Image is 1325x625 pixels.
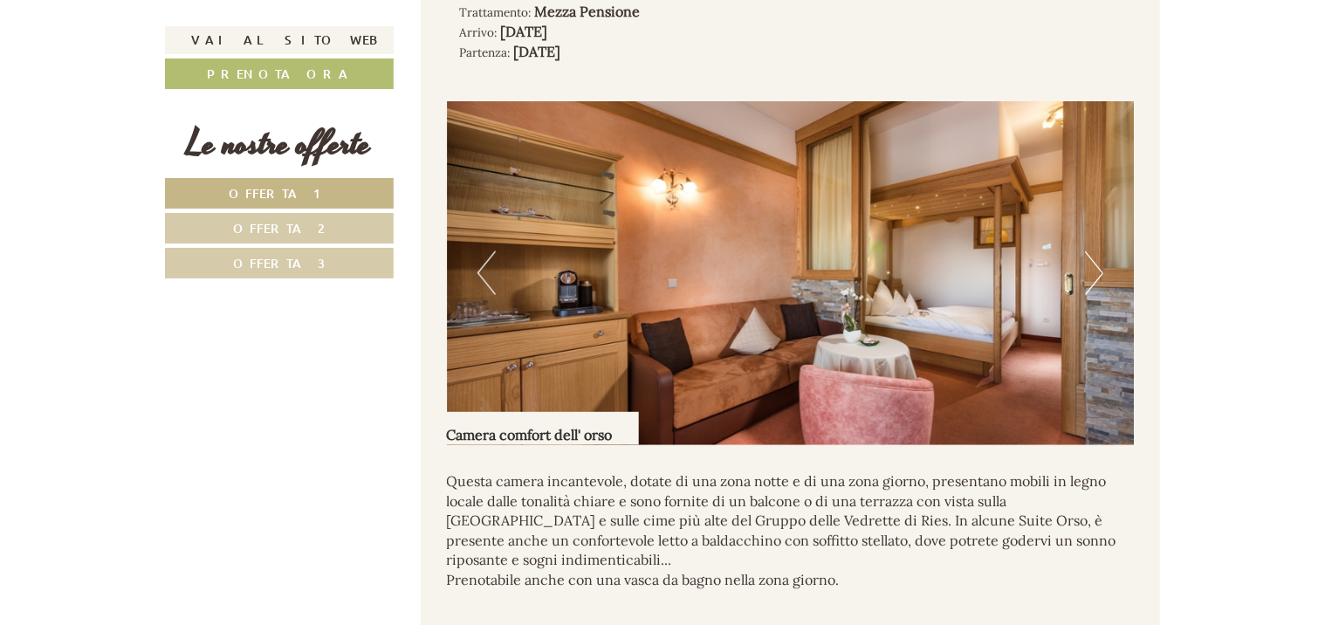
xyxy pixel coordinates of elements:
div: Camera comfort dell' orso [447,412,639,445]
img: image [447,101,1135,445]
button: Next [1085,251,1103,295]
small: Arrivo: [460,24,498,40]
a: Vai al sito web [165,26,394,54]
b: [DATE] [514,43,561,60]
button: Previous [477,251,496,295]
small: Partenza: [460,45,511,60]
small: Trattamento: [460,4,532,20]
a: Prenota ora [165,58,394,89]
span: Offerta 3 [233,255,326,271]
div: Le nostre offerte [165,120,394,169]
span: Offerta 2 [234,220,326,237]
span: Offerta 1 [230,185,330,202]
b: Mezza Pensione [535,3,641,20]
b: [DATE] [501,23,548,40]
p: Questa camera incantevole, dotate di una zona notte e di una zona giorno, presentano mobili in le... [447,471,1135,591]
